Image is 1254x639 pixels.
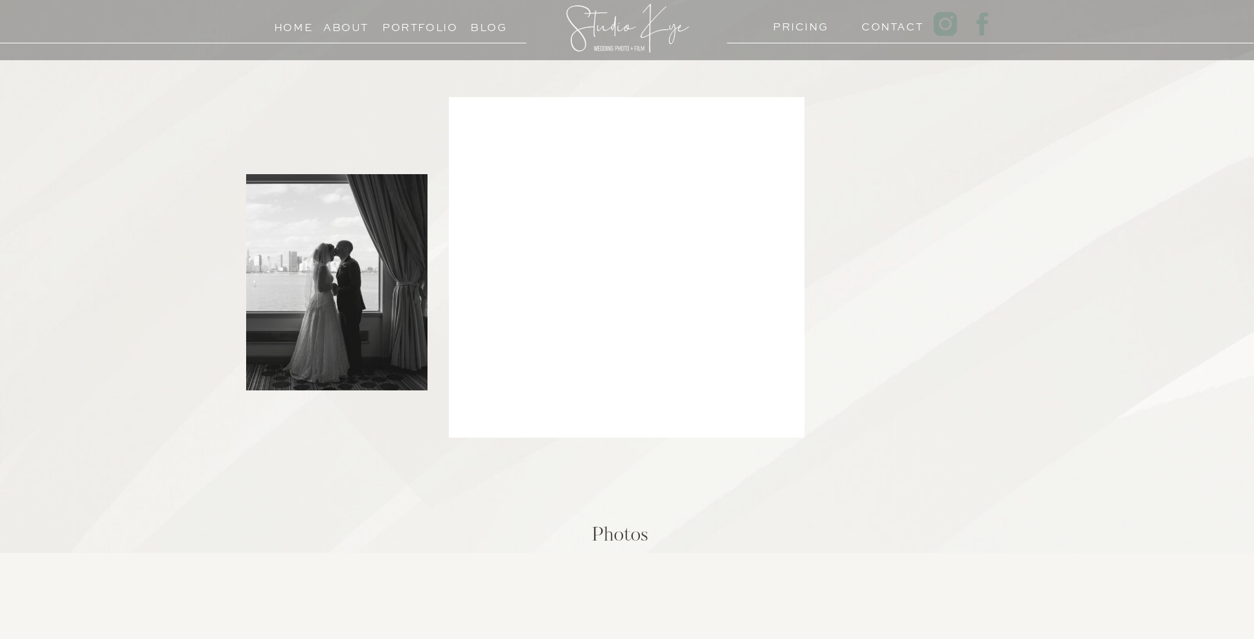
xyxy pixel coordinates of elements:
a: Blog [459,18,518,30]
a: Home [268,18,318,30]
h2: Photos [435,526,804,550]
a: Portfolio [382,18,441,30]
a: About [323,18,369,30]
a: PRICING [773,17,823,30]
a: Contact [861,17,911,30]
